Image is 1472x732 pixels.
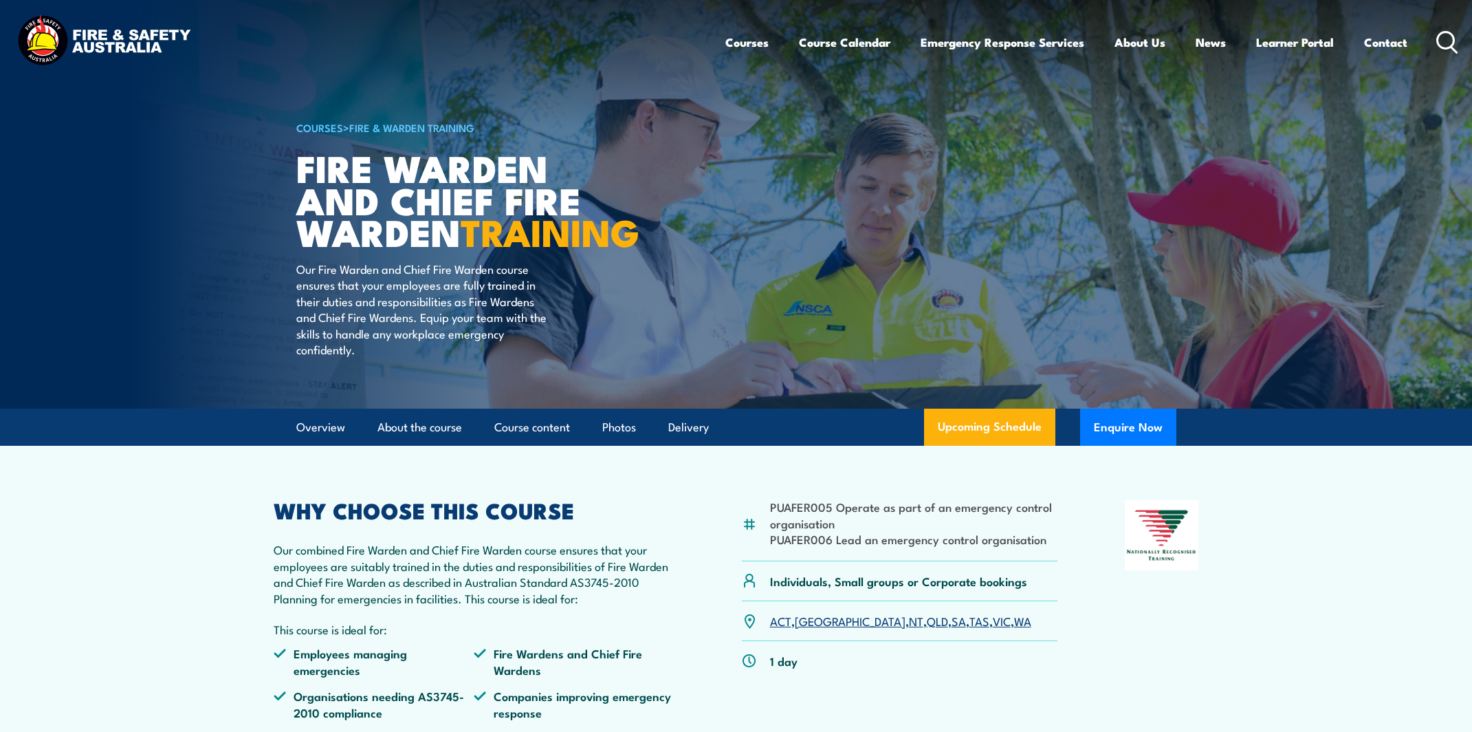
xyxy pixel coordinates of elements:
h1: Fire Warden and Chief Fire Warden [296,151,636,248]
a: TAS [969,612,989,629]
p: 1 day [770,653,798,669]
a: Contact [1364,24,1407,61]
a: WA [1014,612,1031,629]
a: Photos [602,409,636,446]
a: Overview [296,409,345,446]
li: Companies improving emergency response [474,688,674,720]
p: Our combined Fire Warden and Chief Fire Warden course ensures that your employees are suitably tr... [274,541,675,606]
li: Employees managing emergencies [274,645,474,678]
img: Nationally Recognised Training logo. [1125,500,1199,570]
p: This course is ideal for: [274,621,675,637]
a: Course content [494,409,570,446]
a: VIC [993,612,1011,629]
button: Enquire Now [1080,409,1176,446]
a: NT [909,612,923,629]
a: QLD [927,612,948,629]
a: COURSES [296,120,343,135]
li: Organisations needing AS3745-2010 compliance [274,688,474,720]
a: Fire & Warden Training [349,120,474,135]
a: SA [952,612,966,629]
a: Courses [725,24,769,61]
p: , , , , , , , [770,613,1031,629]
a: Learner Portal [1256,24,1334,61]
a: Emergency Response Services [921,24,1084,61]
a: [GEOGRAPHIC_DATA] [795,612,905,629]
p: Individuals, Small groups or Corporate bookings [770,573,1027,589]
a: Upcoming Schedule [924,409,1055,446]
h6: > [296,119,636,136]
strong: TRAINING [461,202,639,259]
a: Course Calendar [799,24,890,61]
p: Our Fire Warden and Chief Fire Warden course ensures that your employees are fully trained in the... [296,261,547,357]
a: About the course [377,409,462,446]
a: News [1196,24,1226,61]
li: PUAFER005 Operate as part of an emergency control organisation [770,499,1058,531]
a: About Us [1114,24,1165,61]
li: Fire Wardens and Chief Fire Wardens [474,645,674,678]
a: Delivery [668,409,709,446]
h2: WHY CHOOSE THIS COURSE [274,500,675,519]
li: PUAFER006 Lead an emergency control organisation [770,531,1058,547]
a: ACT [770,612,791,629]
